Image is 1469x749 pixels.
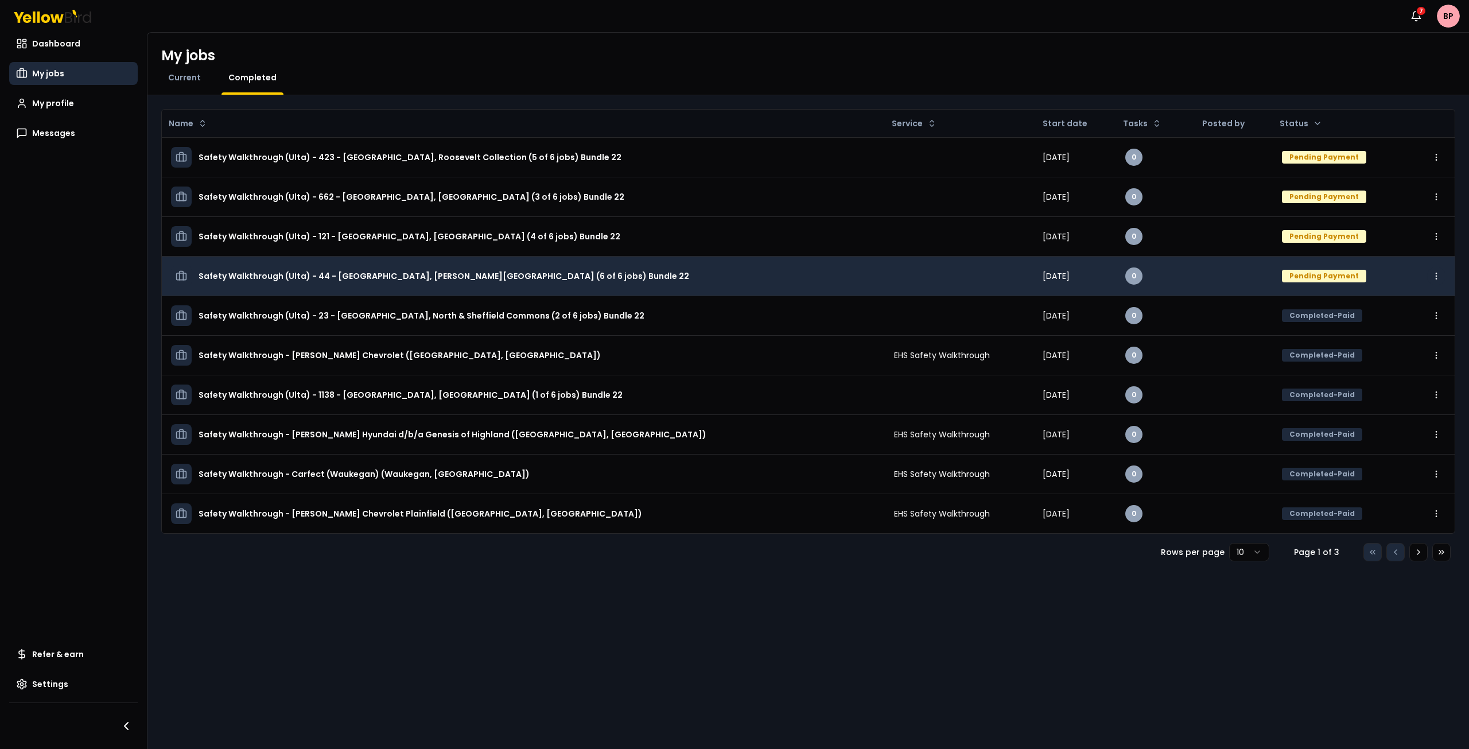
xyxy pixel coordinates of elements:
span: Settings [32,678,68,690]
h3: Safety Walkthrough (Ulta) - 44 - [GEOGRAPHIC_DATA], [PERSON_NAME][GEOGRAPHIC_DATA] (6 of 6 jobs) ... [199,266,689,286]
div: 0 [1125,386,1142,403]
span: Dashboard [32,38,80,49]
span: Name [169,118,193,129]
button: Name [164,114,212,133]
div: 0 [1125,228,1142,245]
span: BP [1437,5,1460,28]
div: 0 [1125,347,1142,364]
h3: Safety Walkthrough - Carfect (Waukegan) (Waukegan, [GEOGRAPHIC_DATA]) [199,464,530,484]
div: 0 [1125,505,1142,522]
div: Pending Payment [1282,151,1366,164]
button: Tasks [1118,114,1166,133]
h3: Safety Walkthrough - [PERSON_NAME] Chevrolet ([GEOGRAPHIC_DATA], [GEOGRAPHIC_DATA]) [199,345,601,366]
div: 0 [1125,188,1142,205]
div: 7 [1416,6,1427,16]
a: Messages [9,122,138,145]
th: Start date [1033,110,1116,137]
th: Posted by [1193,110,1272,137]
div: 0 [1125,307,1142,324]
a: My profile [9,92,138,115]
a: Refer & earn [9,643,138,666]
span: [DATE] [1043,508,1070,519]
h3: Safety Walkthrough (Ulta) - 121 - [GEOGRAPHIC_DATA], [GEOGRAPHIC_DATA] (4 of 6 jobs) Bundle 22 [199,226,620,247]
button: 7 [1405,5,1428,28]
span: [DATE] [1043,310,1070,321]
h1: My jobs [161,46,215,65]
div: Completed-Paid [1282,389,1362,401]
div: Completed-Paid [1282,468,1362,480]
a: Dashboard [9,32,138,55]
span: Service [892,118,923,129]
h3: Safety Walkthrough (Ulta) - 1138 - [GEOGRAPHIC_DATA], [GEOGRAPHIC_DATA] (1 of 6 jobs) Bundle 22 [199,385,623,405]
div: 0 [1125,465,1142,483]
span: EHS Safety Walkthrough [894,468,990,480]
div: Completed-Paid [1282,309,1362,322]
span: Messages [32,127,75,139]
h3: Safety Walkthrough (Ulta) - 423 - [GEOGRAPHIC_DATA], Roosevelt Collection (5 of 6 jobs) Bundle 22 [199,147,621,168]
span: Current [168,72,201,83]
h3: Safety Walkthrough (Ulta) - 662 - [GEOGRAPHIC_DATA], [GEOGRAPHIC_DATA] (3 of 6 jobs) Bundle 22 [199,187,624,207]
a: Current [161,72,208,83]
a: Completed [221,72,283,83]
span: My jobs [32,68,64,79]
h3: Safety Walkthrough (Ulta) - 23 - [GEOGRAPHIC_DATA], North & Sheffield Commons (2 of 6 jobs) Bundl... [199,305,644,326]
h3: Safety Walkthrough - [PERSON_NAME] Chevrolet Plainfield ([GEOGRAPHIC_DATA], [GEOGRAPHIC_DATA]) [199,503,642,524]
div: Completed-Paid [1282,428,1362,441]
span: EHS Safety Walkthrough [894,350,990,361]
div: 0 [1125,267,1142,285]
span: [DATE] [1043,350,1070,361]
span: EHS Safety Walkthrough [894,508,990,519]
div: 0 [1125,149,1142,166]
span: [DATE] [1043,231,1070,242]
span: [DATE] [1043,152,1070,163]
div: Completed-Paid [1282,507,1362,520]
h3: Safety Walkthrough - [PERSON_NAME] Hyundai d/b/a Genesis of Highland ([GEOGRAPHIC_DATA], [GEOGRAP... [199,424,706,445]
div: Pending Payment [1282,230,1366,243]
span: Status [1280,118,1308,129]
span: My profile [32,98,74,109]
span: [DATE] [1043,468,1070,480]
div: Page 1 of 3 [1288,546,1345,558]
span: [DATE] [1043,191,1070,203]
div: Pending Payment [1282,191,1366,203]
div: 0 [1125,426,1142,443]
div: Pending Payment [1282,270,1366,282]
a: My jobs [9,62,138,85]
span: Completed [228,72,277,83]
span: [DATE] [1043,389,1070,401]
button: Status [1275,114,1327,133]
div: Completed-Paid [1282,349,1362,362]
a: Settings [9,673,138,696]
span: Tasks [1123,118,1148,129]
p: Rows per page [1161,546,1225,558]
span: [DATE] [1043,429,1070,440]
span: [DATE] [1043,270,1070,282]
button: Service [887,114,941,133]
span: Refer & earn [32,649,84,660]
span: EHS Safety Walkthrough [894,429,990,440]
